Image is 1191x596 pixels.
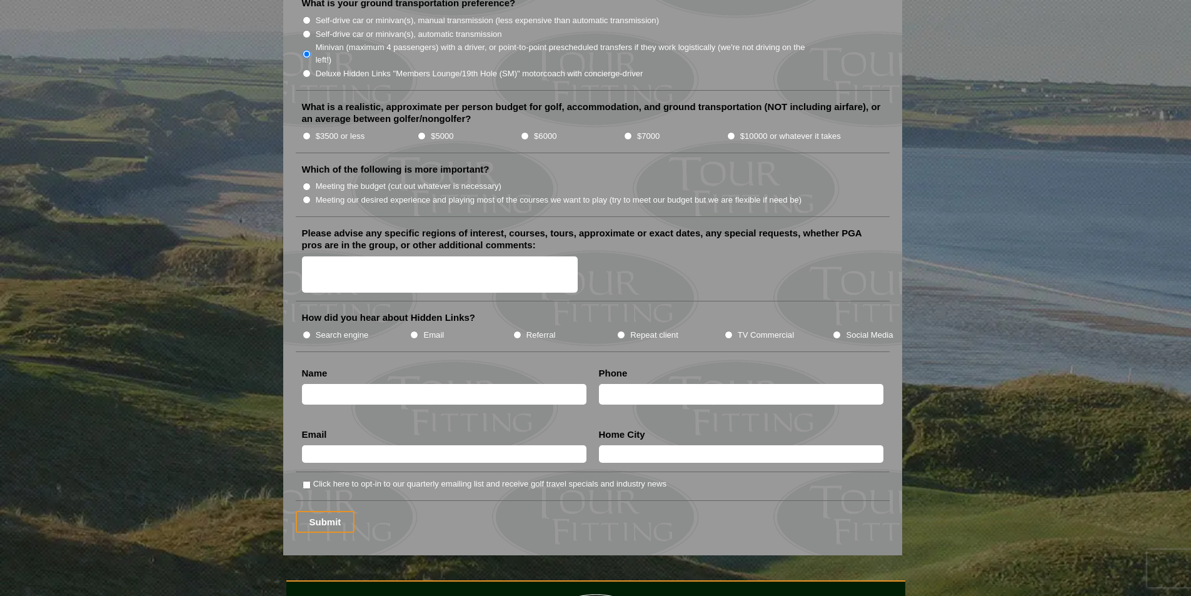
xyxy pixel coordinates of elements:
[302,311,476,324] label: How did you hear about Hidden Links?
[316,28,502,41] label: Self-drive car or minivan(s), automatic transmission
[316,194,802,206] label: Meeting our desired experience and playing most of the courses we want to play (try to meet our b...
[316,329,369,341] label: Search engine
[738,329,794,341] label: TV Commercial
[630,329,678,341] label: Repeat client
[534,130,556,143] label: $6000
[302,163,490,176] label: Which of the following is more important?
[316,130,365,143] label: $3500 or less
[316,14,659,27] label: Self-drive car or minivan(s), manual transmission (less expensive than automatic transmission)
[846,329,893,341] label: Social Media
[316,68,643,80] label: Deluxe Hidden Links "Members Lounge/19th Hole (SM)" motorcoach with concierge-driver
[740,130,841,143] label: $10000 or whatever it takes
[313,478,666,490] label: Click here to opt-in to our quarterly emailing list and receive golf travel specials and industry...
[296,511,355,533] input: Submit
[637,130,660,143] label: $7000
[316,180,501,193] label: Meeting the budget (cut out whatever is necessary)
[302,227,883,251] label: Please advise any specific regions of interest, courses, tours, approximate or exact dates, any s...
[302,428,327,441] label: Email
[599,428,645,441] label: Home City
[423,329,444,341] label: Email
[599,367,628,380] label: Phone
[431,130,453,143] label: $5000
[316,41,818,66] label: Minivan (maximum 4 passengers) with a driver, or point-to-point prescheduled transfers if they wo...
[302,101,883,125] label: What is a realistic, approximate per person budget for golf, accommodation, and ground transporta...
[302,367,328,380] label: Name
[526,329,556,341] label: Referral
